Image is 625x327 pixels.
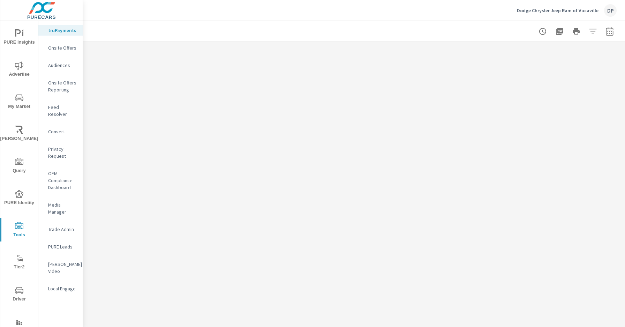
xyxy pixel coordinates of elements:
div: Convert [38,126,83,137]
div: Media Manager [38,200,83,217]
div: Audiences [38,60,83,70]
div: OEM Compliance Dashboard [38,168,83,193]
p: OEM Compliance Dashboard [48,170,77,191]
p: Privacy Request [48,146,77,159]
div: Onsite Offers Reporting [38,77,83,95]
div: Local Engage [38,283,83,294]
div: truPayments [38,25,83,36]
div: Trade Admin [38,224,83,235]
span: My Market [2,94,36,111]
span: PURE Identity [2,190,36,207]
p: Local Engage [48,285,77,292]
p: Onsite Offers [48,44,77,51]
button: Print Report [569,24,583,38]
span: Driver [2,286,36,303]
span: Advertise [2,61,36,79]
div: Onsite Offers [38,43,83,53]
span: PURE Insights [2,29,36,46]
span: Query [2,158,36,175]
p: truPayments [48,27,77,34]
div: PURE Leads [38,241,83,252]
button: Select Date Range [603,24,617,38]
p: Onsite Offers Reporting [48,79,77,93]
p: [PERSON_NAME] Video [48,261,77,275]
span: Tier2 [2,254,36,271]
p: Feed Resolver [48,104,77,118]
div: Feed Resolver [38,102,83,119]
span: Tools [2,222,36,239]
p: Audiences [48,62,77,69]
p: Media Manager [48,201,77,215]
p: Trade Admin [48,226,77,233]
p: PURE Leads [48,243,77,250]
p: Convert [48,128,77,135]
span: [PERSON_NAME] [2,126,36,143]
div: DP [604,4,617,17]
div: [PERSON_NAME] Video [38,259,83,276]
p: Dodge Chrysler Jeep Ram of Vacaville [517,7,598,14]
div: Privacy Request [38,144,83,161]
button: "Export Report to PDF" [552,24,566,38]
